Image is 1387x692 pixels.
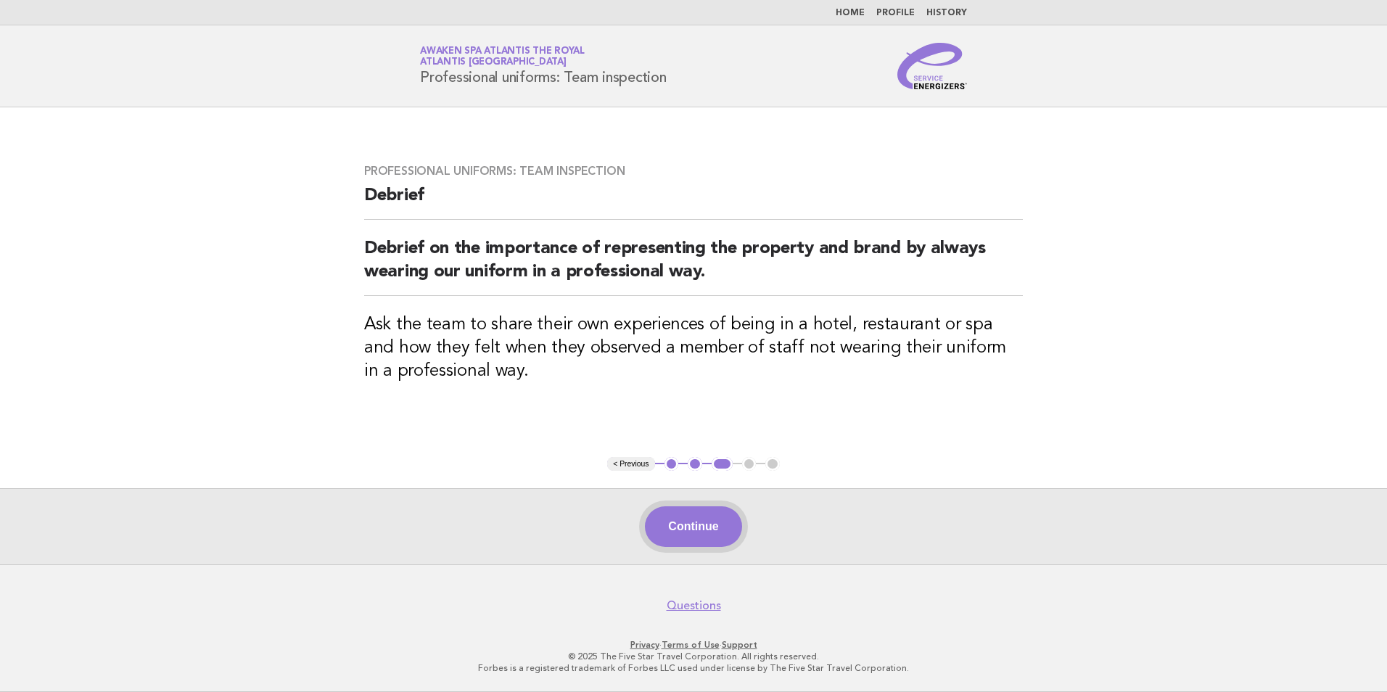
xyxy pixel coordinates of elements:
p: © 2025 The Five Star Travel Corporation. All rights reserved. [250,651,1137,662]
button: 3 [712,457,733,471]
a: Terms of Use [662,640,720,650]
a: Home [836,9,865,17]
a: Support [722,640,757,650]
button: < Previous [607,457,654,471]
button: Continue [645,506,741,547]
img: Service Energizers [897,43,967,89]
h2: Debrief [364,184,1023,220]
h1: Professional uniforms: Team inspection [420,47,667,85]
h3: Professional uniforms: Team inspection [364,164,1023,178]
button: 1 [664,457,679,471]
button: 2 [688,457,702,471]
p: · · [250,639,1137,651]
a: Awaken SPA Atlantis the RoyalAtlantis [GEOGRAPHIC_DATA] [420,46,585,67]
p: Forbes is a registered trademark of Forbes LLC used under license by The Five Star Travel Corpora... [250,662,1137,674]
a: History [926,9,967,17]
span: Atlantis [GEOGRAPHIC_DATA] [420,58,567,67]
h2: Debrief on the importance of representing the property and brand by always wearing our uniform in... [364,237,1023,296]
h3: Ask the team to share their own experiences of being in a hotel, restaurant or spa and how they f... [364,313,1023,383]
a: Privacy [630,640,659,650]
a: Questions [667,598,721,613]
a: Profile [876,9,915,17]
